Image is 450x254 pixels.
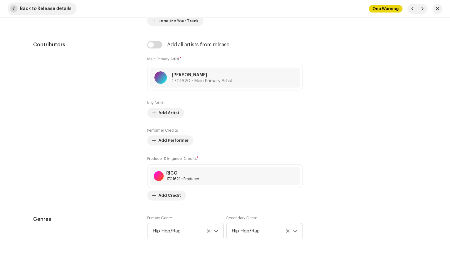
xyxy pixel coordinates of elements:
p: [PERSON_NAME] [172,72,233,79]
label: Secondary Genre [226,216,257,221]
h5: Contributors [33,41,137,48]
h5: Genres [33,216,137,223]
div: Producer [166,176,199,181]
button: Add Credit [147,190,186,201]
span: Hip Hop/Rap [152,223,214,239]
small: Producer & Engineer Credits [147,157,197,160]
button: Add Artist [147,108,184,118]
button: Add Performer [147,135,193,145]
small: Main Primary Artist [147,57,179,61]
label: Performer Credits [147,128,178,133]
label: Primary Genre [147,216,172,221]
span: Add Credit [158,189,181,202]
div: RICO [166,171,199,176]
span: 1701620 • Main Primary Artist [172,79,233,83]
span: Add Performer [158,134,188,147]
span: Localize Your Track [158,15,198,27]
button: Localize Your Track [147,16,203,26]
div: Add all artists from release [167,42,229,47]
span: Add Artist [158,107,179,119]
span: Hip Hop/Rap [232,223,293,239]
label: Key Artists [147,100,165,105]
div: dropdown trigger [214,223,218,239]
div: dropdown trigger [293,223,297,239]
